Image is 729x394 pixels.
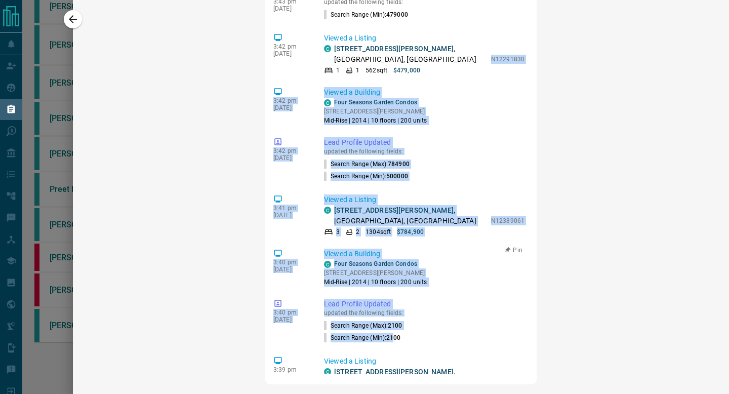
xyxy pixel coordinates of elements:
p: 3:40 pm [273,309,309,316]
p: N12291830 [491,55,524,64]
div: condos.ca [324,207,331,214]
p: Mid-Rise | 2014 | 10 floors | 200 units [324,116,427,125]
p: [DATE] [273,104,309,111]
p: [DATE] [273,50,309,57]
a: Four Seasons Garden Condos [334,260,417,267]
span: 500000 [386,173,408,180]
p: [DATE] [273,5,309,12]
p: Lead Profile Updated [324,137,524,148]
p: , [GEOGRAPHIC_DATA], [GEOGRAPHIC_DATA] [334,205,486,226]
span: 2100 [388,322,402,329]
p: 3 [336,227,340,237]
p: 3:40 pm [273,259,309,266]
p: Viewed a Listing [324,33,524,44]
a: [STREET_ADDRESS][PERSON_NAME] [334,368,454,376]
p: 562 sqft [366,66,387,75]
p: updated the following fields: [324,148,524,155]
p: Search Range (Min) : [324,172,408,181]
p: Search Range (Min) : [324,10,408,19]
p: 2 [356,227,359,237]
div: condos.ca [324,99,331,106]
p: [DATE] [273,154,309,162]
p: Lead Profile Updated [324,299,524,309]
p: 3:41 pm [273,205,309,212]
p: Search Range (Min) : [324,333,401,342]
p: Viewed a Listing [324,194,524,205]
span: 479000 [386,11,408,18]
div: condos.ca [324,368,331,375]
button: Pin [499,246,529,255]
p: , [GEOGRAPHIC_DATA], [GEOGRAPHIC_DATA] [334,44,486,65]
p: N12389061 [491,216,524,225]
div: condos.ca [324,45,331,52]
p: Mid-Rise | 2014 | 10 floors | 200 units [324,278,427,287]
p: 3:39 pm [273,366,309,373]
p: [STREET_ADDRESS][PERSON_NAME] [324,268,427,278]
p: 1 [336,66,340,75]
p: , [GEOGRAPHIC_DATA], [GEOGRAPHIC_DATA] [334,367,486,388]
p: Search Range (Max) : [324,160,410,169]
p: $479,000 [393,66,420,75]
p: 3:42 pm [273,147,309,154]
p: [DATE] [273,212,309,219]
p: 1 [356,66,359,75]
p: Viewed a Building [324,249,524,259]
a: [STREET_ADDRESS][PERSON_NAME] [334,45,454,53]
p: 3:42 pm [273,43,309,50]
p: $784,900 [397,227,424,237]
a: Four Seasons Garden Condos [334,99,417,106]
p: updated the following fields: [324,309,524,317]
p: [STREET_ADDRESS][PERSON_NAME] [324,107,427,116]
p: Search Range (Max) : [324,321,402,330]
p: [DATE] [273,316,309,323]
span: 2100 [386,334,400,341]
p: [DATE] [273,266,309,273]
p: [DATE] [273,373,309,380]
div: condos.ca [324,261,331,268]
p: 1304 sqft [366,227,391,237]
span: 784900 [388,161,410,168]
p: Viewed a Building [324,87,524,98]
p: 3:42 pm [273,97,309,104]
p: Viewed a Listing [324,356,524,367]
a: [STREET_ADDRESS][PERSON_NAME] [334,206,454,214]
